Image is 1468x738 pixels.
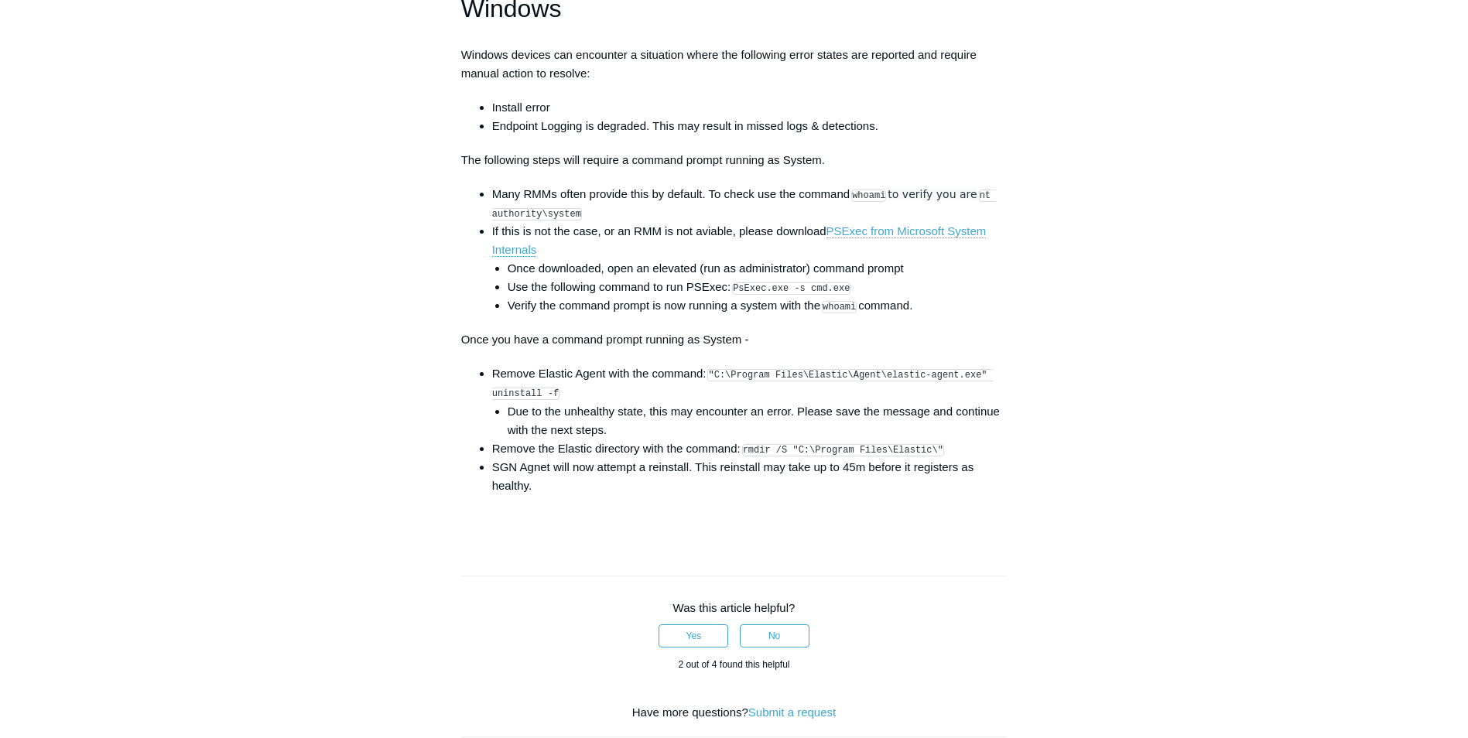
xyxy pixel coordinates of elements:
li: SGN Agnet will now attempt a reinstall. This reinstall may take up to 45m before it registers as ... [492,458,1008,495]
a: PSExec from Microsoft System Internals [492,224,987,257]
div: Have more questions? [461,704,1008,722]
li: If this is not the case, or an RMM is not aviable, please download [492,222,1008,315]
a: Submit a request [748,706,836,719]
li: Install error [492,98,1008,117]
li: Endpoint Logging is degraded. This may result in missed logs & detections. [492,117,1008,135]
li: Use the following command to run PSExec: [508,278,1008,296]
li: Remove Elastic Agent with the command: [492,364,1008,439]
code: nt authority\system [492,190,997,220]
span: to verify you are [888,188,977,200]
code: whoami [822,301,857,313]
code: "C:\Program Files\Elastic\Agent\elastic-agent.exe" uninstall -f [492,369,993,400]
li: Remove the Elastic directory with the command: [492,439,1008,458]
li: Due to the unhealthy state, this may encounter an error. Please save the message and continue wit... [508,402,1008,439]
button: This article was helpful [659,624,728,647]
span: 2 out of 4 found this helpful [678,659,789,670]
li: Verify the command prompt is now running a system with the command. [508,296,1008,315]
p: Once you have a command prompt running as System - [461,330,1008,349]
code: whoami [851,190,886,202]
li: Once downloaded, open an elevated (run as administrator) command prompt [508,259,1008,278]
span: Was this article helpful? [673,601,796,614]
code: PsExec.exe -s cmd.exe [732,282,850,295]
li: Many RMMs often provide this by default. To check use the command [492,185,1008,222]
code: rmdir /S "C:\Program Files\Elastic\" [742,444,944,456]
p: The following steps will require a command prompt running as System. [461,151,1008,169]
p: Windows devices can encounter a situation where the following error states are reported and requi... [461,46,1008,83]
button: This article was not helpful [740,624,809,647]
